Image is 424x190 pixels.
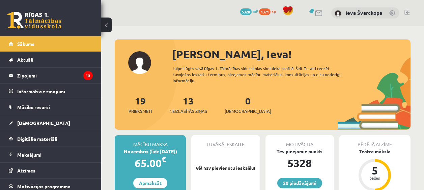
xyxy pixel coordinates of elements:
[115,155,186,171] div: 65.00
[9,99,93,115] a: Mācību resursi
[17,136,57,142] span: Digitālie materiāli
[9,115,93,131] a: [DEMOGRAPHIC_DATA]
[173,65,350,84] div: Laipni lūgts savā Rīgas 1. Tālmācības vidusskolas skolnieka profilā. Šeit Tu vari redzēt tuvojošo...
[7,12,61,29] a: Rīgas 1. Tālmācības vidusskola
[265,155,334,171] div: 5328
[172,46,411,62] div: [PERSON_NAME], Ieva!
[9,52,93,67] a: Aktuāli
[240,8,258,14] a: 5328 mP
[169,95,207,115] a: 13Neizlasītās ziņas
[129,108,152,115] span: Priekšmeti
[9,84,93,99] a: Informatīvie ziņojumi
[195,165,256,171] p: Vēl nav pievienotu ieskaišu!
[9,36,93,52] a: Sākums
[277,178,322,188] a: 20 piedāvājumi
[259,8,279,14] a: 1371 xp
[272,8,276,14] span: xp
[191,135,260,148] div: Tuvākā ieskaite
[115,148,186,155] div: Novembris (līdz [DATE])
[225,108,271,115] span: [DEMOGRAPHIC_DATA]
[17,84,93,99] legend: Informatīvie ziņojumi
[17,41,34,47] span: Sākums
[9,163,93,178] a: Atzīmes
[17,68,93,83] legend: Ziņojumi
[169,108,207,115] span: Neizlasītās ziņas
[9,147,93,162] a: Maksājumi
[339,148,411,155] div: Teātra māksla
[9,68,93,83] a: Ziņojumi13
[259,8,271,15] span: 1371
[240,8,252,15] span: 5328
[265,135,334,148] div: Motivācija
[9,131,93,147] a: Digitālie materiāli
[17,104,50,110] span: Mācību resursi
[346,9,382,16] a: Ieva Švarckopa
[265,148,334,155] div: Tev pieejamie punkti
[365,176,385,180] div: balles
[17,183,70,189] span: Motivācijas programma
[225,95,271,115] a: 0[DEMOGRAPHIC_DATA]
[83,71,93,80] i: 13
[17,167,35,173] span: Atzīmes
[133,178,167,188] a: Apmaksāt
[17,57,33,63] span: Aktuāli
[253,8,258,14] span: mP
[129,95,152,115] a: 19Priekšmeti
[365,165,385,176] div: 5
[335,10,341,17] img: Ieva Švarckopa
[17,120,70,126] span: [DEMOGRAPHIC_DATA]
[162,154,166,164] span: €
[115,135,186,148] div: Mācību maksa
[339,135,411,148] div: Pēdējā atzīme
[17,147,93,162] legend: Maksājumi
